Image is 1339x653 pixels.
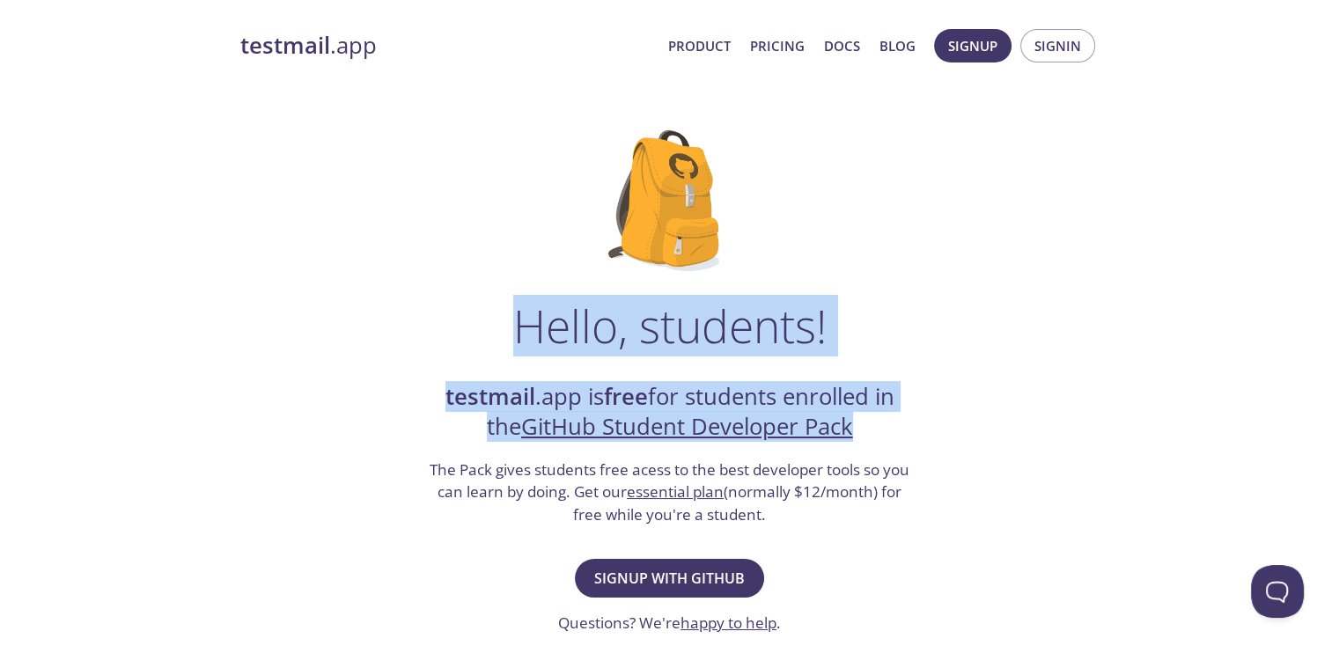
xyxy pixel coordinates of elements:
[824,34,860,57] a: Docs
[240,30,330,61] strong: testmail
[594,566,745,591] span: Signup with GitHub
[240,31,654,61] a: testmail.app
[879,34,916,57] a: Blog
[428,382,912,443] h2: .app is for students enrolled in the
[521,411,853,442] a: GitHub Student Developer Pack
[558,612,781,635] h3: Questions? We're .
[604,381,648,412] strong: free
[627,481,724,502] a: essential plan
[445,381,535,412] strong: testmail
[575,559,764,598] button: Signup with GitHub
[1251,565,1304,618] iframe: Help Scout Beacon - Open
[608,130,731,271] img: github-student-backpack.png
[513,299,827,352] h1: Hello, students!
[428,459,912,526] h3: The Pack gives students free acess to the best developer tools so you can learn by doing. Get our...
[934,29,1012,62] button: Signup
[1034,34,1081,57] span: Signin
[668,34,731,57] a: Product
[948,34,997,57] span: Signup
[1020,29,1095,62] button: Signin
[681,613,776,633] a: happy to help
[750,34,805,57] a: Pricing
